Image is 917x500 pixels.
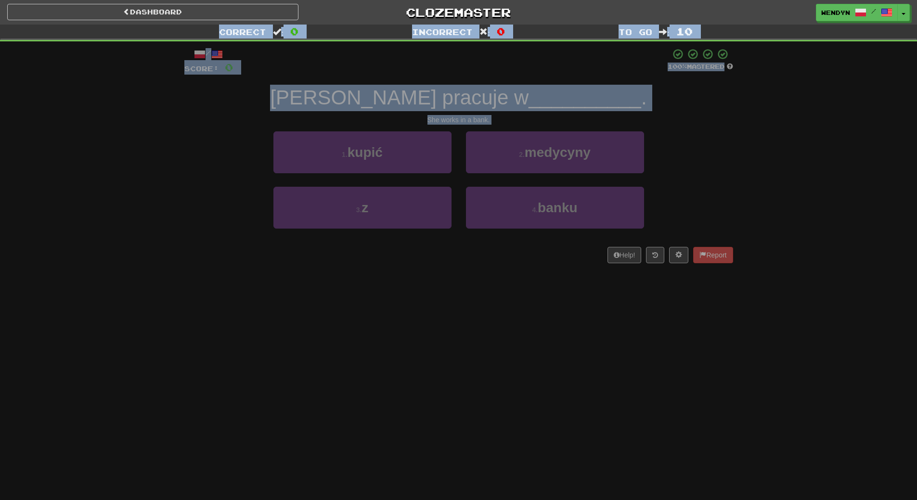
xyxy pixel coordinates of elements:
[641,86,647,109] span: .
[519,151,525,158] small: 2 .
[466,131,644,173] button: 2.medycyny
[693,247,733,263] button: Report
[529,86,641,109] span: __________
[497,26,505,37] span: 0
[538,200,577,215] span: banku
[313,4,604,21] a: Clozemaster
[479,28,490,36] span: :
[219,27,266,37] span: Correct
[659,28,670,36] span: :
[356,206,362,214] small: 3 .
[225,61,233,73] span: 0
[871,8,876,14] span: /
[348,145,383,160] span: kupić
[184,115,733,125] div: She works in a bank.
[466,187,644,229] button: 4.banku
[619,27,652,37] span: To go
[273,187,452,229] button: 3.z
[821,8,850,17] span: WendyN
[362,200,368,215] span: z
[668,63,733,71] div: Mastered
[184,48,233,60] div: /
[273,28,284,36] span: :
[273,131,452,173] button: 1.kupić
[816,4,898,21] a: WendyN /
[290,26,298,37] span: 0
[668,63,687,70] span: 100 %
[7,4,298,20] a: Dashboard
[270,86,529,109] span: [PERSON_NAME] pracuje w
[342,151,348,158] small: 1 .
[184,64,219,73] span: Score:
[412,27,473,37] span: Incorrect
[646,247,664,263] button: Round history (alt+y)
[525,145,591,160] span: medycyny
[607,247,642,263] button: Help!
[676,26,693,37] span: 10
[532,206,538,214] small: 4 .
